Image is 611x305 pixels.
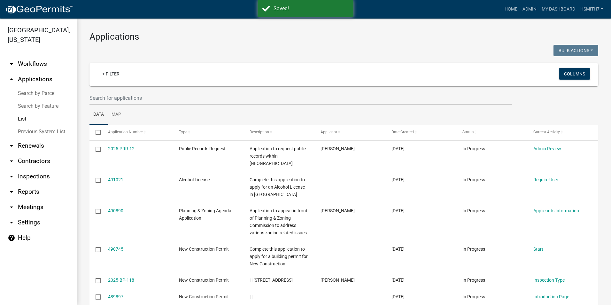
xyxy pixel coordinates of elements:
span: In Progress [462,208,485,213]
span: | | [250,294,252,299]
span: Public Records Request [179,146,226,151]
i: arrow_drop_down [8,219,15,226]
a: Map [108,105,125,125]
a: + Filter [97,68,125,80]
span: In Progress [462,294,485,299]
span: In Progress [462,278,485,283]
datatable-header-cell: Applicant [314,125,385,140]
span: Date Created [391,130,414,134]
span: 10/10/2025 [391,146,405,151]
span: 10/10/2025 [391,246,405,252]
datatable-header-cell: Date Created [385,125,456,140]
a: Applicants Information [533,208,579,213]
a: 489897 [108,294,123,299]
i: help [8,234,15,242]
datatable-header-cell: Description [244,125,314,140]
span: In Progress [462,177,485,182]
a: 490745 [108,246,123,252]
i: arrow_drop_down [8,173,15,180]
i: arrow_drop_down [8,142,15,150]
a: Admin [520,3,539,15]
input: Search for applications [89,91,512,105]
span: Applicant [321,130,337,134]
i: arrow_drop_up [8,75,15,83]
span: 10/08/2025 [391,294,405,299]
span: Current Activity [533,130,560,134]
span: 10/10/2025 [391,177,405,182]
span: Application Number [108,130,143,134]
span: Complete this application to apply for a building permit for New Construction [250,246,308,266]
datatable-header-cell: Application Number [102,125,173,140]
a: Start [533,246,543,252]
a: Introduction Page [533,294,569,299]
a: Data [89,105,108,125]
i: arrow_drop_down [8,60,15,68]
datatable-header-cell: Current Activity [527,125,598,140]
a: 491021 [108,177,123,182]
a: 2025-PRR-12 [108,146,135,151]
span: Description [250,130,269,134]
datatable-header-cell: Type [173,125,244,140]
span: Application to request public records within Talbot County [250,146,306,166]
button: Columns [559,68,590,80]
span: 10/08/2025 [391,278,405,283]
span: New Construction Permit [179,246,229,252]
datatable-header-cell: Select [89,125,102,140]
span: Application to appear in front of Planning & Zoning Commission to address various zoning related ... [250,208,308,235]
span: New Construction Permit [179,294,229,299]
span: In Progress [462,246,485,252]
span: Eddie Jones [321,278,355,283]
a: My Dashboard [539,3,578,15]
span: Planning & Zoning Agenda Application [179,208,231,221]
h3: Applications [89,31,598,42]
datatable-header-cell: Status [456,125,527,140]
span: Status [462,130,474,134]
a: Require User [533,177,558,182]
div: Saved! [274,5,349,12]
span: 10/10/2025 [391,208,405,213]
i: arrow_drop_down [8,203,15,211]
span: New Construction Permit [179,278,229,283]
span: Amanda Glouner [321,146,355,151]
i: arrow_drop_down [8,188,15,196]
span: In Progress [462,146,485,151]
i: arrow_drop_down [8,157,15,165]
button: Bulk Actions [553,45,598,56]
a: Home [502,3,520,15]
a: Inspection Type [533,278,565,283]
a: 2025-BP-118 [108,278,134,283]
a: hsmith7 [578,3,606,15]
span: Complete this application to apply for an Alcohol License in Talbot County [250,177,305,197]
a: Admin Review [533,146,561,151]
span: Michael [321,208,355,213]
span: | | 44 Ben View Cir [250,278,293,283]
span: Alcohol License [179,177,210,182]
a: 490890 [108,208,123,213]
span: Type [179,130,187,134]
